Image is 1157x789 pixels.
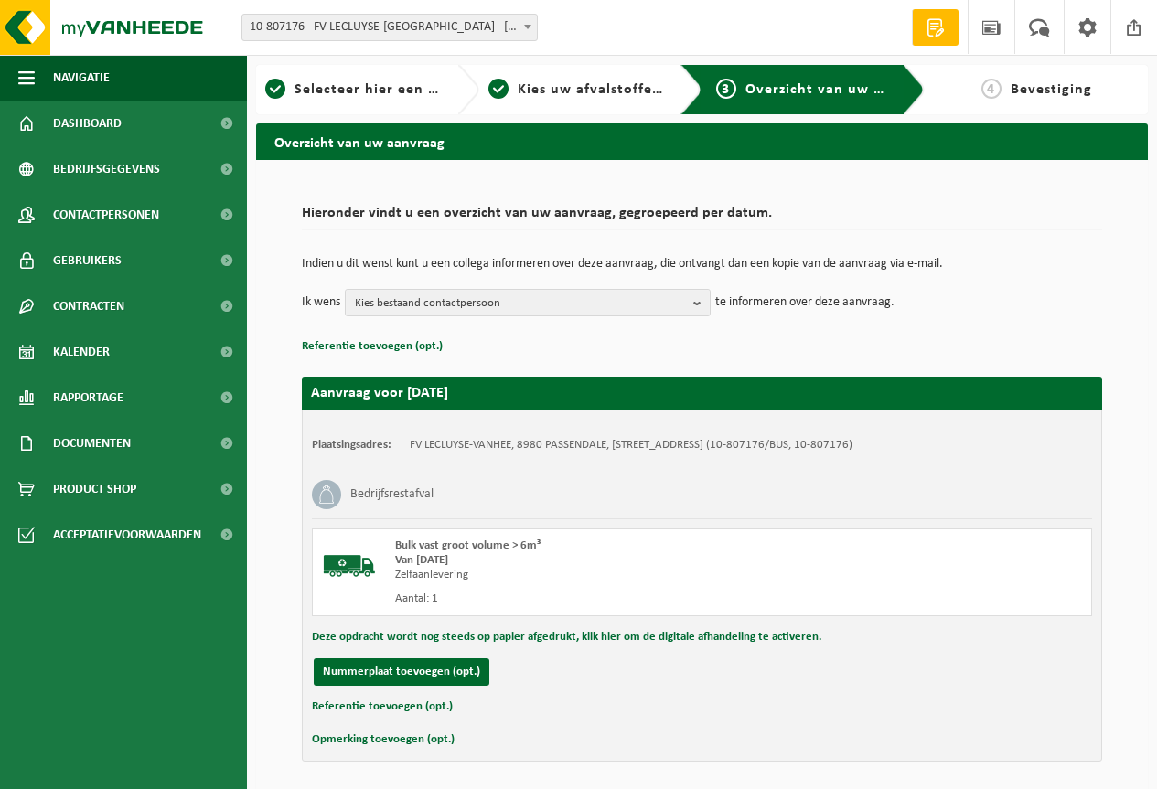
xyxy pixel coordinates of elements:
[745,82,938,97] span: Overzicht van uw aanvraag
[53,512,201,558] span: Acceptatievoorwaarden
[302,258,1102,271] p: Indien u dit wenst kunt u een collega informeren over deze aanvraag, die ontvangt dan een kopie v...
[53,375,123,421] span: Rapportage
[242,15,537,40] span: 10-807176 - FV LECLUYSE-VANHEE - PASSENDALE
[1011,82,1092,97] span: Bevestiging
[302,335,443,358] button: Referentie toevoegen (opt.)
[302,206,1102,230] h2: Hieronder vindt u een overzicht van uw aanvraag, gegroepeerd per datum.
[488,79,509,99] span: 2
[395,592,776,606] div: Aantal: 1
[488,79,666,101] a: 2Kies uw afvalstoffen en recipiënten
[395,554,448,566] strong: Van [DATE]
[53,146,160,192] span: Bedrijfsgegevens
[53,192,159,238] span: Contactpersonen
[312,439,391,451] strong: Plaatsingsadres:
[314,658,489,686] button: Nummerplaat toevoegen (opt.)
[395,568,776,582] div: Zelfaanlevering
[312,625,821,649] button: Deze opdracht wordt nog steeds op papier afgedrukt, klik hier om de digitale afhandeling te activ...
[265,79,285,99] span: 1
[715,289,895,316] p: te informeren over deze aanvraag.
[241,14,538,41] span: 10-807176 - FV LECLUYSE-VANHEE - PASSENDALE
[410,438,852,453] td: FV LECLUYSE-VANHEE, 8980 PASSENDALE, [STREET_ADDRESS] (10-807176/BUS, 10-807176)
[53,421,131,466] span: Documenten
[716,79,736,99] span: 3
[312,695,453,719] button: Referentie toevoegen (opt.)
[53,238,122,283] span: Gebruikers
[53,55,110,101] span: Navigatie
[53,101,122,146] span: Dashboard
[350,480,434,509] h3: Bedrijfsrestafval
[256,123,1148,159] h2: Overzicht van uw aanvraag
[265,79,443,101] a: 1Selecteer hier een vestiging
[322,538,377,593] img: BL-SO-LV.png
[518,82,769,97] span: Kies uw afvalstoffen en recipiënten
[312,728,455,752] button: Opmerking toevoegen (opt.)
[395,539,541,551] span: Bulk vast groot volume > 6m³
[311,386,448,400] strong: Aanvraag voor [DATE]
[53,283,124,329] span: Contracten
[53,466,136,512] span: Product Shop
[981,79,1002,99] span: 4
[295,82,492,97] span: Selecteer hier een vestiging
[355,290,686,317] span: Kies bestaand contactpersoon
[302,289,340,316] p: Ik wens
[53,329,110,375] span: Kalender
[345,289,711,316] button: Kies bestaand contactpersoon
